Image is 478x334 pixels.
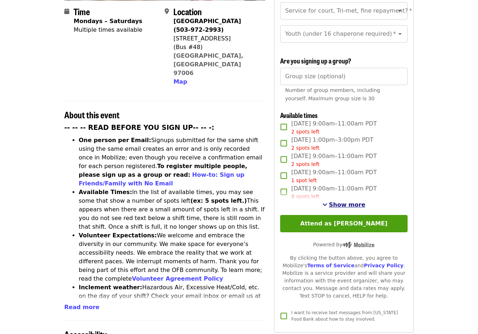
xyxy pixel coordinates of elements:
div: By clicking the button above, you agree to Mobilize's and . Mobilize is a service provider and wi... [280,254,408,300]
div: (Bus #48) [173,43,259,52]
span: Read more [64,304,99,311]
span: Available times [280,110,318,120]
a: Volunteer Agreement Policy [132,275,223,282]
strong: Mondays – Saturdays [74,18,142,25]
span: [DATE] 9:00am–11:00am PDT [291,119,377,136]
i: map-marker-alt icon [165,8,169,15]
div: [STREET_ADDRESS] [173,34,259,43]
strong: Volunteer Expectations: [79,232,157,239]
button: See more timeslots [322,201,365,209]
strong: (ex: 5 spots left.) [190,197,247,204]
div: Multiple times available [74,26,142,34]
span: 2 spots left [291,129,320,135]
strong: [GEOGRAPHIC_DATA] (503-972-2993) [173,18,241,33]
button: Open [395,6,405,16]
span: 1 spot left [291,177,317,183]
li: We welcome and embrace the diversity in our community. We make space for everyone’s accessibility... [79,231,265,283]
a: Privacy Policy [364,263,404,268]
strong: One person per Email: [79,137,151,144]
span: 2 spots left [291,161,320,167]
li: In the list of available times, you may see some that show a number of spots left This appears wh... [79,188,265,231]
span: Map [173,78,187,85]
span: Are you signing up a group? [280,56,351,65]
span: 2 spots left [291,145,320,151]
span: Location [173,5,202,18]
a: Terms of Service [307,263,355,268]
li: Hazardous Air, Excessive Heat/Cold, etc. on the day of your shift? Check your email inbox or emai... [79,283,265,326]
span: Show more [329,201,365,208]
span: Powered by [313,242,374,247]
span: [DATE] 9:00am–11:00am PDT [291,184,377,201]
span: I want to receive text messages from [US_STATE] Food Bank about how to stay involved. [291,310,398,322]
span: 8 spots left [291,194,320,199]
a: [GEOGRAPHIC_DATA], [GEOGRAPHIC_DATA] 97006 [173,52,243,76]
button: Open [395,29,405,39]
span: Number of group members, including yourself. Maximum group size is 30 [285,87,380,101]
span: [DATE] 1:00pm–3:00pm PDT [291,136,373,152]
strong: -- -- -- READ BEFORE YOU SIGN UP-- -- -: [64,124,214,131]
li: Signups submitted for the same shift using the same email creates an error and is only recorded o... [79,136,265,188]
strong: Available Times: [79,189,132,195]
button: Attend as [PERSON_NAME] [280,215,408,232]
strong: Inclement weather: [79,284,142,291]
i: calendar icon [64,8,69,15]
span: [DATE] 9:00am–11:00am PDT [291,168,377,184]
button: Read more [64,303,99,312]
span: [DATE] 9:00am–11:00am PDT [291,152,377,168]
strong: To register multiple people, please sign up as a group or read: [79,163,247,178]
a: How-to: Sign up Friends/Family with No Email [79,171,244,187]
button: Map [173,78,187,86]
span: About this event [64,108,119,121]
input: [object Object] [280,68,408,85]
span: Time [74,5,90,18]
img: Powered by Mobilize [342,242,374,248]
